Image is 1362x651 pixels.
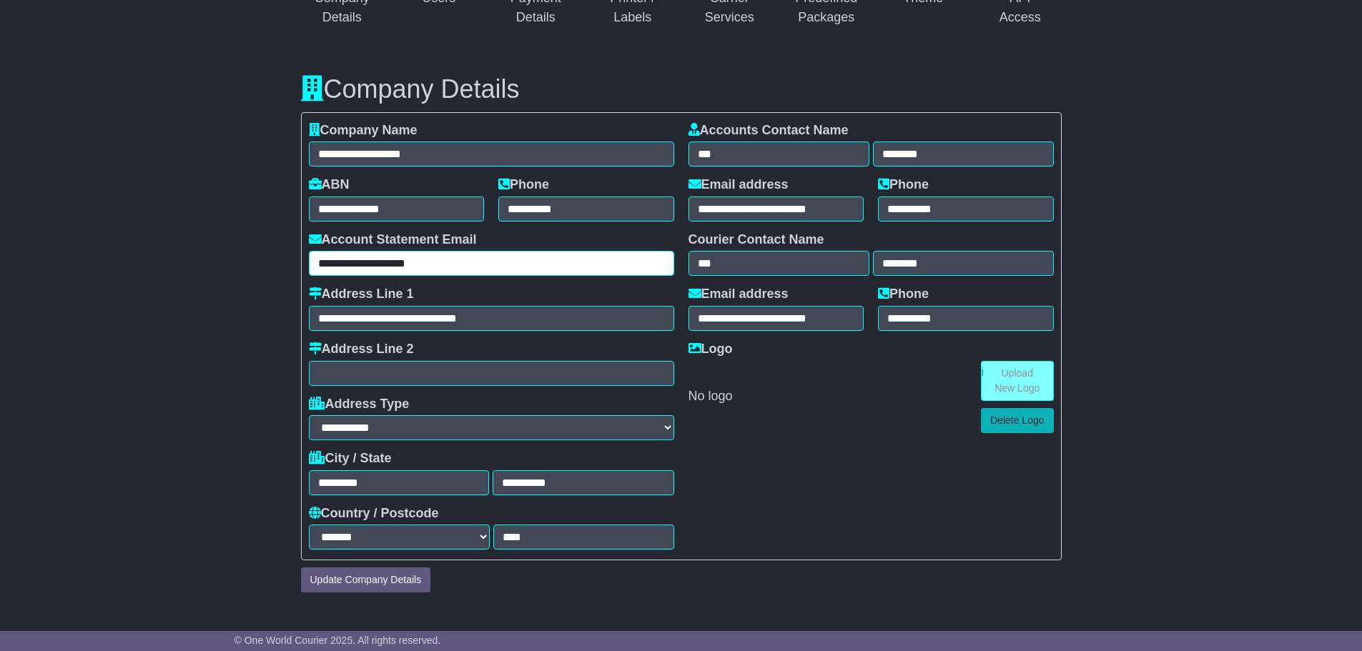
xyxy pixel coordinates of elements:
label: Logo [689,342,733,357]
label: Email address [689,177,789,193]
label: Accounts Contact Name [689,123,849,139]
h3: Company Details [301,75,1062,104]
a: Upload New Logo [981,361,1054,401]
label: Phone [878,287,929,302]
label: Address Line 1 [309,287,414,302]
label: Company Name [309,123,418,139]
label: Account Statement Email [309,232,477,248]
label: Address Line 2 [309,342,414,357]
label: Country / Postcode [309,506,439,522]
button: Update Company Details [301,567,431,592]
span: © One World Courier 2025. All rights reserved. [235,635,441,646]
label: Phone [498,177,549,193]
span: No logo [689,389,733,403]
label: Email address [689,287,789,302]
label: Address Type [309,397,410,412]
label: Phone [878,177,929,193]
label: ABN [309,177,350,193]
label: Courier Contact Name [689,232,824,248]
label: City / State [309,451,392,467]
